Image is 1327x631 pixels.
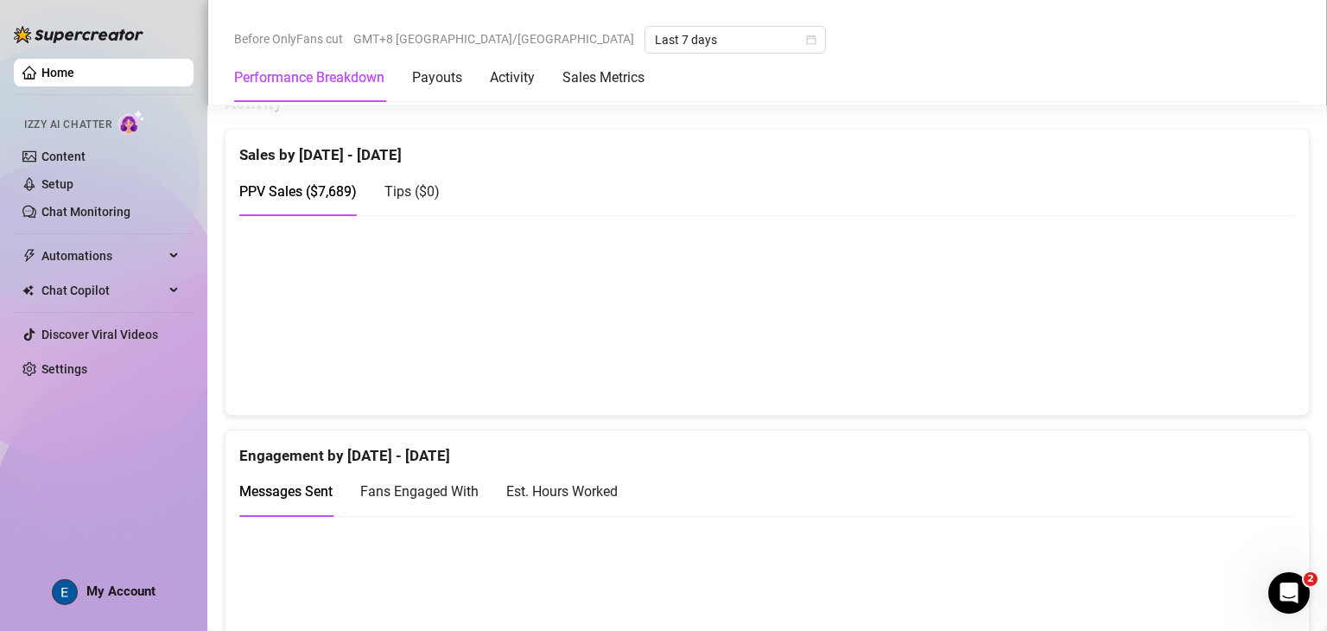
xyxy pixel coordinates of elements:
span: Izzy AI Chatter [24,117,111,133]
div: Est. Hours Worked [506,481,618,502]
img: AI Chatter [118,110,145,135]
div: Engagement by [DATE] - [DATE] [239,430,1295,468]
img: ACg8ocLcPRSDFD1_FgQTWMGHesrdCMFi59PFqVtBfnK-VGsPLWuquQ=s96-c [53,580,77,604]
div: Sales by [DATE] - [DATE] [239,130,1295,167]
span: thunderbolt [22,249,36,263]
span: GMT+8 [GEOGRAPHIC_DATA]/[GEOGRAPHIC_DATA] [353,26,634,52]
div: Sales Metrics [562,67,644,88]
a: Chat Monitoring [41,205,130,219]
span: calendar [806,35,816,45]
span: Last 7 days [655,27,816,53]
a: Content [41,150,86,163]
a: Home [41,66,74,80]
a: Discover Viral Videos [41,328,158,341]
div: Activity [490,67,535,88]
span: Tips ( $0 ) [384,183,440,200]
span: Chat Copilot [41,277,164,304]
span: 2 [1304,572,1317,586]
span: Before OnlyFans cut [234,26,343,52]
a: Settings [41,362,87,376]
span: Fans Engaged With [360,483,479,500]
div: Payouts [412,67,462,88]
span: Automations [41,242,164,270]
span: Messages Sent [239,483,333,500]
div: Performance Breakdown [234,67,384,88]
span: PPV Sales ( $7,689 ) [239,183,357,200]
iframe: Intercom live chat [1268,572,1310,614]
span: My Account [86,583,156,599]
a: Setup [41,177,73,191]
img: logo-BBDzfeDw.svg [14,26,143,43]
img: Chat Copilot [22,284,34,296]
